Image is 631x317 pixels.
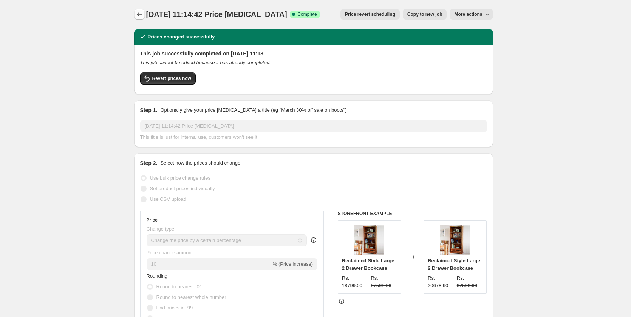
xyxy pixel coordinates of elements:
[140,106,158,114] h2: Step 1.
[160,106,346,114] p: Optionally give your price [MEDICAL_DATA] a title (eg "March 30% off sale on boots")
[150,196,186,202] span: Use CSV upload
[273,261,313,267] span: % (Price increase)
[338,211,487,217] h6: STOREFRONT EXAMPLE
[147,273,168,279] span: Rounding
[297,11,317,17] span: Complete
[140,120,487,132] input: 30% off holiday sale
[354,225,384,255] img: IHUB-122_4_e8d93e49-41df-472a-a59e-4b7b0acf130b_80x.jpg
[454,11,482,17] span: More actions
[146,10,287,18] span: [DATE] 11:14:42 Price [MEDICAL_DATA]
[371,274,397,289] strike: Rs. 37598.00
[140,134,257,140] span: This title is just for internal use, customers won't see it
[457,274,483,289] strike: Rs. 37598.00
[345,11,395,17] span: Price revert scheduling
[152,75,191,82] span: Revert prices now
[148,33,215,41] h2: Prices changed successfully
[140,159,158,167] h2: Step 2.
[134,9,145,20] button: Price change jobs
[147,226,175,232] span: Change type
[160,159,240,167] p: Select how the prices should change
[428,274,454,289] div: Rs. 20678.90
[140,72,196,85] button: Revert prices now
[310,236,317,244] div: help
[450,9,493,20] button: More actions
[156,305,193,311] span: End prices in .99
[440,225,470,255] img: IHUB-122_4_e8d93e49-41df-472a-a59e-4b7b0acf130b_80x.jpg
[147,250,193,255] span: Price change amount
[340,9,400,20] button: Price revert scheduling
[150,186,215,191] span: Set product prices individually
[428,258,480,271] span: Reclaimed Style Large 2 Drawer Bookcase
[147,217,158,223] h3: Price
[140,60,271,65] i: This job cannot be edited because it has already completed.
[147,258,271,270] input: -15
[150,175,210,181] span: Use bulk price change rules
[403,9,447,20] button: Copy to new job
[407,11,442,17] span: Copy to new job
[140,50,487,57] h2: This job successfully completed on [DATE] 11:18.
[156,284,202,289] span: Round to nearest .01
[156,294,226,300] span: Round to nearest whole number
[342,274,368,289] div: Rs. 18799.00
[342,258,394,271] span: Reclaimed Style Large 2 Drawer Bookcase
